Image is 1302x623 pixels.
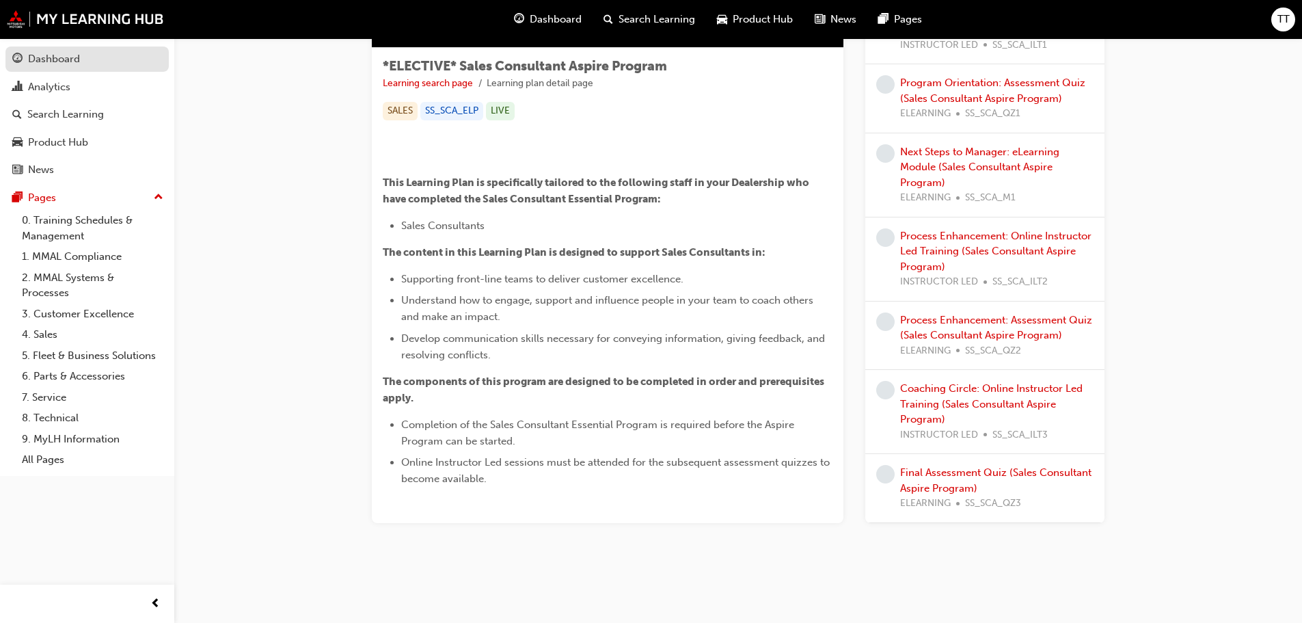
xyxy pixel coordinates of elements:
[900,427,978,443] span: INSTRUCTOR LED
[876,465,895,483] span: learningRecordVerb_NONE-icon
[1271,8,1295,31] button: TT
[5,185,169,211] button: Pages
[900,190,951,206] span: ELEARNING
[876,144,895,163] span: learningRecordVerb_NONE-icon
[28,79,70,95] div: Analytics
[900,274,978,290] span: INSTRUCTOR LED
[5,102,169,127] a: Search Learning
[5,47,169,72] a: Dashboard
[12,81,23,94] span: chart-icon
[401,332,828,361] span: Develop communication skills necessary for conveying information, giving feedback, and resolving ...
[894,12,922,27] span: Pages
[503,5,593,34] a: guage-iconDashboard
[27,107,104,122] div: Search Learning
[401,456,832,485] span: Online Instructor Led sessions must be attended for the subsequent assessment quizzes to become a...
[12,109,22,121] span: search-icon
[154,189,163,207] span: up-icon
[514,11,524,28] span: guage-icon
[487,76,593,92] li: Learning plan detail page
[12,53,23,66] span: guage-icon
[876,228,895,247] span: learningRecordVerb_NONE-icon
[992,38,1047,53] span: SS_SCA_ILT1
[401,294,816,323] span: Understand how to engage, support and influence people in your team to coach others and make an i...
[383,102,418,120] div: SALES
[16,449,169,470] a: All Pages
[5,44,169,185] button: DashboardAnalyticsSearch LearningProduct HubNews
[401,419,797,447] span: Completion of the Sales Consultant Essential Program is required before the Aspire Program can be...
[12,164,23,176] span: news-icon
[7,10,164,28] img: mmal
[900,382,1083,425] a: Coaching Circle: Online Instructor Led Training (Sales Consultant Aspire Program)
[16,267,169,304] a: 2. MMAL Systems & Processes
[16,366,169,387] a: 6. Parts & Accessories
[900,146,1059,189] a: Next Steps to Manager: eLearning Module (Sales Consultant Aspire Program)
[900,38,978,53] span: INSTRUCTOR LED
[830,12,856,27] span: News
[706,5,804,34] a: car-iconProduct Hub
[12,192,23,204] span: pages-icon
[28,135,88,150] div: Product Hub
[16,429,169,450] a: 9. MyLH Information
[900,343,951,359] span: ELEARNING
[900,466,1091,494] a: Final Assessment Quiz (Sales Consultant Aspire Program)
[804,5,867,34] a: news-iconNews
[16,345,169,367] a: 5. Fleet & Business Solutions
[876,381,895,399] span: learningRecordVerb_NONE-icon
[965,106,1020,122] span: SS_SCA_QZ1
[733,12,793,27] span: Product Hub
[401,220,485,232] span: Sales Consultants
[383,176,811,205] span: This Learning Plan is specifically tailored to the following staff in your Dealership who have co...
[603,11,613,28] span: search-icon
[876,75,895,94] span: learningRecordVerb_NONE-icon
[530,12,582,27] span: Dashboard
[878,11,889,28] span: pages-icon
[16,210,169,246] a: 0. Training Schedules & Management
[486,102,515,120] div: LIVE
[383,58,667,74] span: *ELECTIVE* Sales Consultant Aspire Program
[16,387,169,408] a: 7. Service
[16,408,169,429] a: 8. Technical
[815,11,825,28] span: news-icon
[900,230,1091,273] a: Process Enhancement: Online Instructor Led Training (Sales Consultant Aspire Program)
[420,102,483,120] div: SS_SCA_ELP
[16,246,169,267] a: 1. MMAL Compliance
[876,313,895,331] span: learningRecordVerb_NONE-icon
[900,496,951,512] span: ELEARNING
[28,162,54,178] div: News
[900,106,951,122] span: ELEARNING
[12,137,23,149] span: car-icon
[965,496,1021,512] span: SS_SCA_QZ3
[383,246,765,259] span: The content in this Learning Plan is designed to support Sales Consultants in:
[992,427,1048,443] span: SS_SCA_ILT3
[900,77,1085,105] a: Program Orientation: Assessment Quiz (Sales Consultant Aspire Program)
[867,5,933,34] a: pages-iconPages
[401,273,683,285] span: Supporting front-line teams to deliver customer excellence.
[5,130,169,155] a: Product Hub
[16,304,169,325] a: 3. Customer Excellence
[28,190,56,206] div: Pages
[150,596,161,613] span: prev-icon
[28,51,80,67] div: Dashboard
[5,157,169,183] a: News
[383,375,826,404] span: The components of this program are designed to be completed in order and prerequisites apply.
[1277,12,1290,27] span: TT
[5,75,169,100] a: Analytics
[383,77,473,89] a: Learning search page
[619,12,695,27] span: Search Learning
[593,5,706,34] a: search-iconSearch Learning
[900,314,1092,342] a: Process Enhancement: Assessment Quiz (Sales Consultant Aspire Program)
[965,343,1021,359] span: SS_SCA_QZ2
[992,274,1048,290] span: SS_SCA_ILT2
[16,324,169,345] a: 4. Sales
[717,11,727,28] span: car-icon
[965,190,1016,206] span: SS_SCA_M1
